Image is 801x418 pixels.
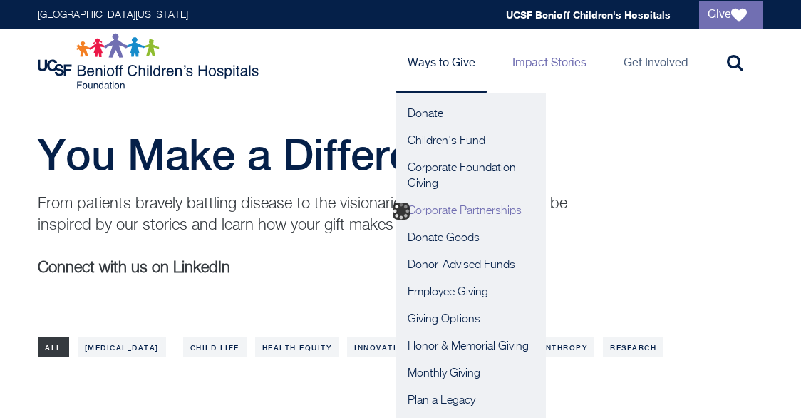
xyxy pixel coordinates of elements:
[506,9,671,21] a: UCSF Benioff Children's Hospitals
[38,260,230,276] b: Connect with us on LinkedIn
[396,225,546,252] a: Donate Goods
[501,29,598,93] a: Impact Stories
[699,1,763,29] a: Give
[38,193,586,236] p: From patients bravely battling disease to the visionaries searching for cures, be inspired by our...
[396,198,546,225] a: Corporate Partnerships
[183,337,247,357] a: Child Life
[38,129,484,179] span: You Make a Difference
[612,29,699,93] a: Get Involved
[396,155,546,198] a: Corporate Foundation Giving
[396,279,546,306] a: Employee Giving
[603,337,663,357] a: Research
[396,29,487,93] a: Ways to Give
[38,337,69,357] a: All
[38,33,262,90] img: Logo for UCSF Benioff Children's Hospitals Foundation
[396,387,546,414] a: Plan a Legacy
[255,337,339,357] a: Health Equity
[347,337,416,357] a: Innovation
[396,252,546,279] a: Donor-Advised Funds
[396,333,546,360] a: Honor & Memorial Giving
[38,10,188,20] a: [GEOGRAPHIC_DATA][US_STATE]
[78,337,166,357] a: [MEDICAL_DATA]
[396,101,546,128] a: Donate
[396,360,546,387] a: Monthly Giving
[396,306,546,333] a: Giving Options
[396,128,546,155] a: Children's Fund
[512,337,594,357] a: Philanthropy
